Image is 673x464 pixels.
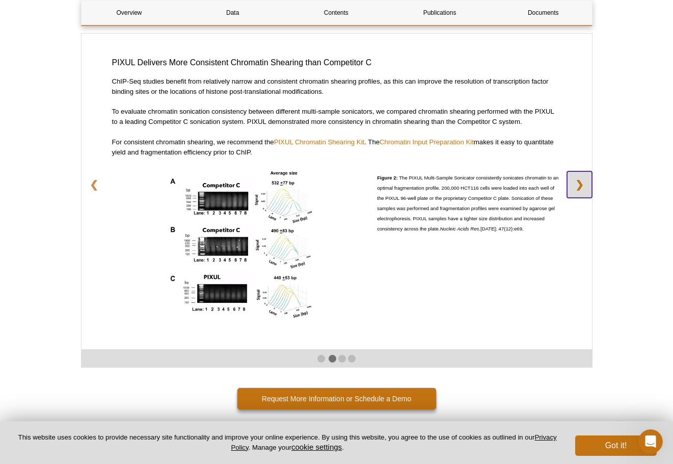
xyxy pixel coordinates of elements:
[380,138,474,146] a: Chromatin Input Preparation Kit
[237,388,436,409] a: Request More Information or Schedule a Demo
[495,1,591,25] a: Documents
[392,1,488,25] a: Publications
[377,175,558,231] span: The PIXUL Multi-Sample Sonicator consistently sonicates chromatin to an optimal fragmentation pro...
[440,226,480,231] em: Nucleic Acids Res.
[112,57,561,69] h3: PIXUL Delivers More Consistent Chromatin Shearing than Competitor C
[112,76,561,97] p: ChIP-Seq studies benefit from relatively narrow and consistent chromatin shearing profiles, as th...
[185,1,281,25] a: Data
[575,435,657,456] button: Got it!
[567,171,592,198] a: ❯
[82,1,177,25] a: Overview
[291,443,342,451] button: cookie settings
[638,429,663,454] iframe: Intercom live chat
[164,168,317,326] img: Chromatin Shearing Consistency with the PIXUL Compared to Competitor C
[112,137,561,158] p: For consistent chromatin shearing, we recommend the . The makes it easy to quantitate yield and f...
[377,175,398,181] strong: Figure 2:
[82,171,106,198] a: ❮
[112,107,561,127] p: To evaluate chromatin sonication consistency between different multi-sample sonicators, we compar...
[274,138,365,146] a: PIXUL Chromatin Shearing Kit
[16,433,558,452] p: This website uses cookies to provide necessary site functionality and improve your online experie...
[288,1,384,25] a: Contents
[231,433,556,451] a: Privacy Policy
